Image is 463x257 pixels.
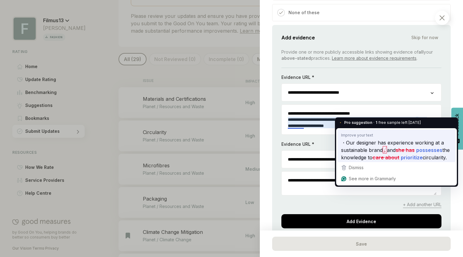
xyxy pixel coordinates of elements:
div: Add Evidence [281,214,441,228]
textarea: To enrich screen reader interactions, please activate Accessibility in Grammarly extension settings [282,105,437,134]
span: Add evidence [281,33,315,42]
b: above-stated [281,55,311,61]
p: None of these [288,9,320,16]
button: Feedback - Show survey [451,108,463,149]
p: Evidence URL * [281,74,314,80]
img: Close [440,15,445,20]
span: + Add another URL [403,202,441,208]
span: Provide one or more publicly accessible links showing evidence of your practices. . [281,49,433,61]
span: Feedback [454,114,460,135]
img: Checked [279,11,283,14]
p: Evidence URL * [281,141,314,147]
span: Skip for now [411,35,438,41]
a: Learn more about evidence requirements [332,55,417,61]
b: all [418,49,424,55]
div: Save [272,237,451,251]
